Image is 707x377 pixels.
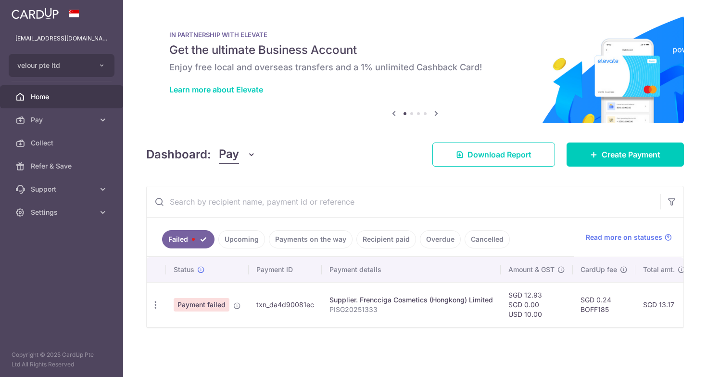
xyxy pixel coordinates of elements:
[465,230,510,248] a: Cancelled
[9,54,114,77] button: velour pte ltd
[31,161,94,171] span: Refer & Save
[322,257,501,282] th: Payment details
[219,145,256,164] button: Pay
[573,282,635,327] td: SGD 0.24 BOFF185
[508,265,555,274] span: Amount & GST
[329,305,493,314] p: PISG20251333
[501,282,573,327] td: SGD 12.93 SGD 0.00 USD 10.00
[31,92,94,102] span: Home
[269,230,353,248] a: Payments on the way
[174,265,194,274] span: Status
[146,146,211,163] h4: Dashboard:
[169,31,661,39] p: IN PARTNERSHIP WITH ELEVATE
[162,230,215,248] a: Failed
[586,233,672,242] a: Read more on statuses
[12,8,59,19] img: CardUp
[169,62,661,73] h6: Enjoy free local and overseas transfers and a 1% unlimited Cashback Card!
[249,282,322,327] td: txn_da4d90081ec
[31,115,94,125] span: Pay
[147,186,660,217] input: Search by recipient name, payment id or reference
[31,208,94,217] span: Settings
[219,145,239,164] span: Pay
[15,34,108,43] p: [EMAIL_ADDRESS][DOMAIN_NAME]
[169,85,263,94] a: Learn more about Elevate
[420,230,461,248] a: Overdue
[581,265,617,274] span: CardUp fee
[174,298,229,312] span: Payment failed
[635,282,693,327] td: SGD 13.17
[432,143,555,167] a: Download Report
[31,184,94,194] span: Support
[31,138,94,148] span: Collect
[146,15,684,123] img: Renovation banner
[602,149,660,160] span: Create Payment
[169,42,661,58] h5: Get the ultimate Business Account
[329,295,493,305] div: Supplier. Frencciga Cosmetics (Hongkong) Limited
[356,230,416,248] a: Recipient paid
[467,149,531,160] span: Download Report
[567,143,684,167] a: Create Payment
[643,265,675,274] span: Total amt.
[249,257,322,282] th: Payment ID
[17,61,88,70] span: velour pte ltd
[218,230,265,248] a: Upcoming
[586,233,662,242] span: Read more on statuses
